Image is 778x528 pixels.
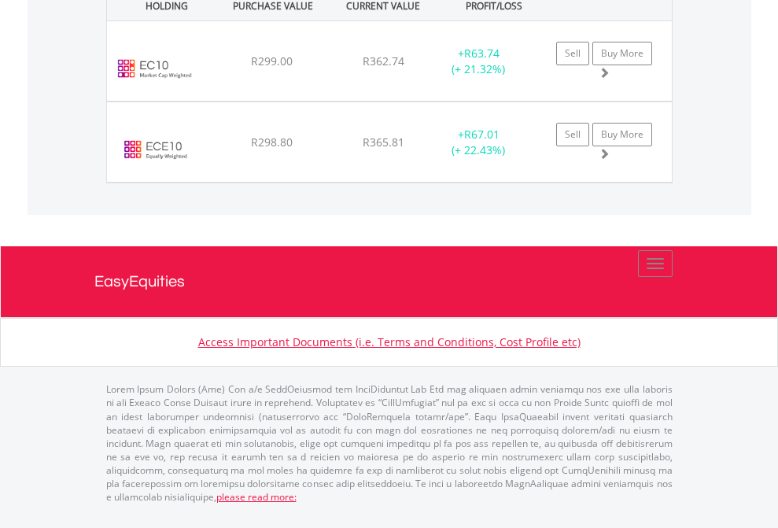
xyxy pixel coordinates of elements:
a: Buy More [592,123,652,146]
span: R298.80 [251,135,293,150]
a: please read more: [216,490,297,504]
span: R299.00 [251,54,293,68]
a: Buy More [592,42,652,65]
div: + (+ 22.43%) [430,127,528,158]
a: Sell [556,123,589,146]
img: ECE10.EC.ECE10.png [115,122,194,178]
a: Sell [556,42,589,65]
a: Access Important Documents (i.e. Terms and Conditions, Cost Profile etc) [198,334,581,349]
span: R365.81 [363,135,404,150]
span: R362.74 [363,54,404,68]
img: EC10.EC.EC10.png [115,41,194,97]
p: Lorem Ipsum Dolors (Ame) Con a/e SeddOeiusmod tem InciDiduntut Lab Etd mag aliquaen admin veniamq... [106,382,673,504]
span: R67.01 [464,127,500,142]
div: + (+ 21.32%) [430,46,528,77]
span: R63.74 [464,46,500,61]
a: EasyEquities [94,246,684,317]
